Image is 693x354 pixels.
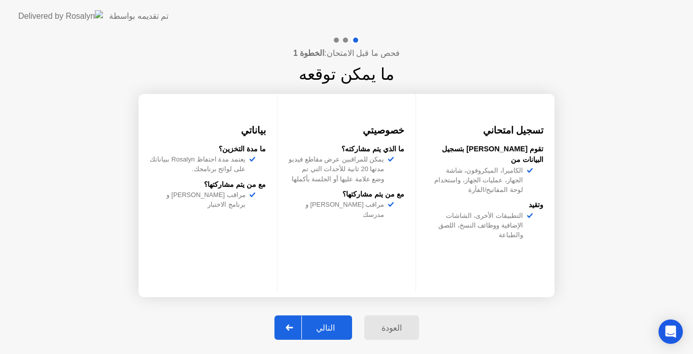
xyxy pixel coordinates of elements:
h4: فحص ما قبل الامتحان: [293,47,400,59]
button: التالي [274,315,352,340]
div: يعتمد مدة احتفاظ Rosalyn ببياناتك على لوائح برنامجك. [150,154,250,174]
div: ما الذي يتم مشاركته؟ [289,144,405,155]
div: يمكن للمراقبين عرض مقاطع فيديو مدتها 20 ثانية للأحداث التي تم وضع علامة عليها أو الجلسة بأكملها [289,154,389,184]
div: الكاميرا، الميكروفون، شاشة الجهاز، عمليات الجهاز، واستخدام لوحة المفاتيح/الفأرة [427,166,527,195]
div: ما مدة التخزين؟ [150,144,266,155]
h3: خصوصيتي [289,123,405,138]
div: مع من يتم مشاركتها؟ [289,189,405,200]
div: مراقب [PERSON_NAME] و مدرسك [289,200,389,219]
div: العودة [367,323,416,333]
h3: بياناتي [150,123,266,138]
div: التالي [302,323,349,333]
button: العودة [364,315,419,340]
b: الخطوة 1 [293,49,324,57]
div: التطبيقات الأخرى، الشاشات الإضافية ووظائف النسخ، اللصق والطباعة [427,211,527,240]
h3: تسجيل امتحاني [427,123,543,138]
img: Delivered by Rosalyn [18,10,103,22]
div: مراقب [PERSON_NAME] و برنامج الاختبار [150,190,250,209]
div: Open Intercom Messenger [659,319,683,344]
div: وتقيد [427,200,543,211]
div: تم تقديمه بواسطة [109,10,168,22]
h1: ما يمكن توقعه [299,62,394,86]
div: تقوم [PERSON_NAME] بتسجيل البيانات من [427,144,543,166]
div: مع من يتم مشاركتها؟ [150,179,266,190]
